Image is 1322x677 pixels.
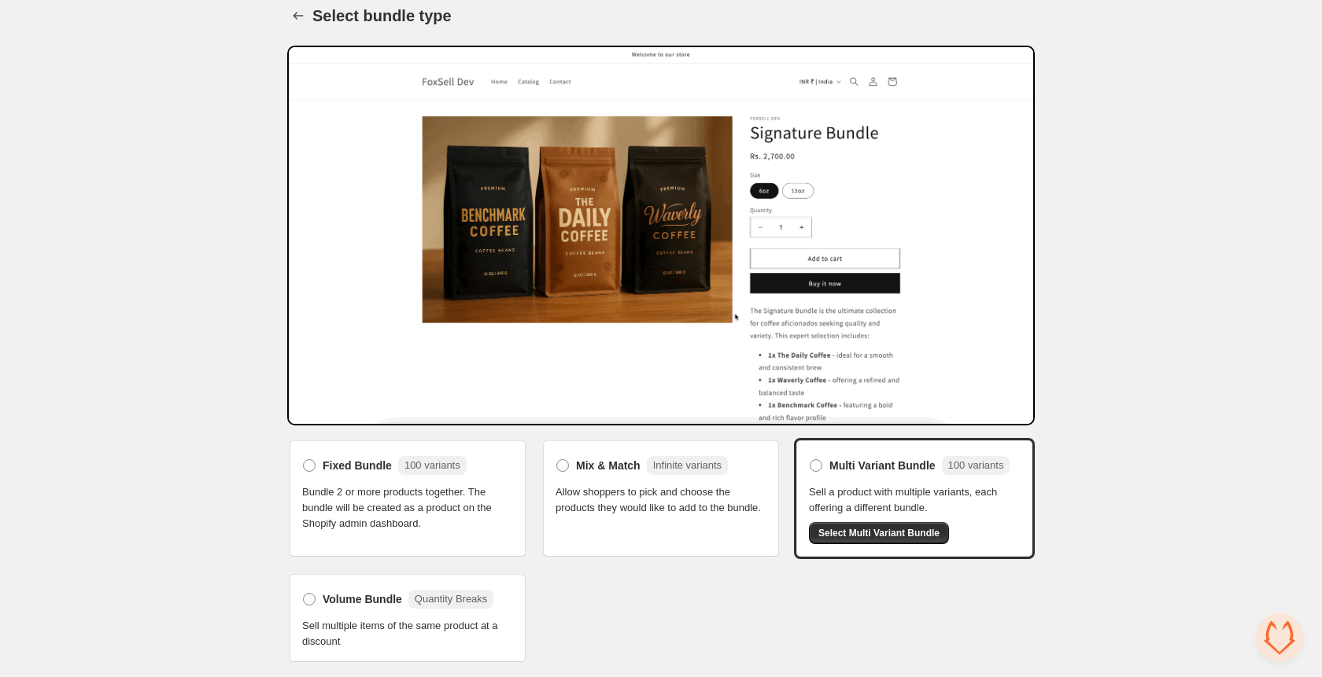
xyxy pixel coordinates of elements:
[302,484,513,532] span: Bundle 2 or more products together. The bundle will be created as a product on the Shopify admin ...
[312,6,452,25] h1: Select bundle type
[809,522,949,544] button: Select Multi Variant Bundle
[302,618,513,649] span: Sell multiple items of the same product at a discount
[404,459,460,471] span: 100 variants
[415,593,488,605] span: Quantity Breaks
[948,459,1004,471] span: 100 variants
[576,458,641,473] span: Mix & Match
[1256,614,1303,661] div: Open chat
[323,458,392,473] span: Fixed Bundle
[809,484,1020,516] span: Sell a product with multiple variants, each offering a different bundle.
[653,459,722,471] span: Infinite variants
[287,5,309,27] button: Back
[829,458,936,473] span: Multi Variant Bundle
[323,591,402,607] span: Volume Bundle
[287,46,1035,425] img: Bundle Preview
[818,527,940,539] span: Select Multi Variant Bundle
[556,484,766,516] span: Allow shoppers to pick and choose the products they would like to add to the bundle.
